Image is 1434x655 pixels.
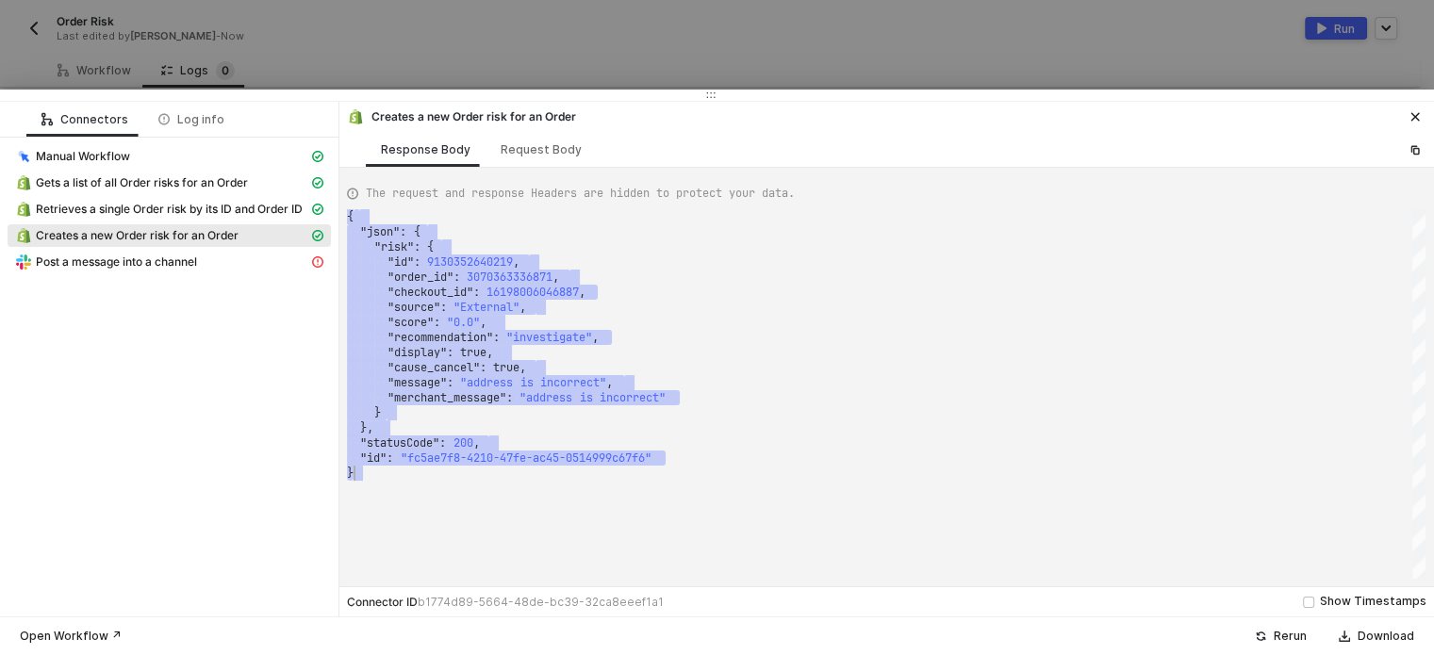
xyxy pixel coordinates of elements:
[1320,593,1426,611] div: Show Timestamps
[520,375,534,390] span: is
[354,466,354,467] textarea: Editor content;Press Alt+F1 for Accessibility Options.
[705,90,717,101] span: icon-drag-indicator
[374,300,387,315] span: ··
[460,345,493,360] span: true,
[387,360,480,375] span: "cause_cancel"
[552,270,559,285] span: ,
[8,172,331,194] span: Gets a list of all Order risks for an Order
[480,315,486,330] span: ,
[374,315,387,330] span: ··
[420,239,427,254] span: ·
[393,450,400,466] span: ·
[480,360,486,375] span: :
[600,390,666,405] span: incorrect"
[387,285,473,300] span: "checkout_id"
[440,300,447,315] span: :
[439,435,446,450] span: :
[360,390,373,405] span: ··
[347,390,360,405] span: ··
[347,108,576,125] div: Creates a new Order risk for an Order
[500,330,506,345] span: ·
[453,270,460,285] span: :
[360,315,373,330] span: ··
[473,435,480,450] span: ,
[312,230,323,241] span: icon-cards
[513,254,519,270] span: ,
[440,315,447,330] span: ·
[312,204,323,215] span: icon-cards
[534,375,540,390] span: ·
[16,149,31,164] img: integration-icon
[572,390,579,405] span: ·
[381,142,470,157] div: Response Body
[1274,629,1307,644] div: Rerun
[453,375,460,390] span: ·
[360,375,373,390] span: ··
[387,254,414,270] span: "id"
[360,405,373,420] span: ··
[374,360,387,375] span: ··
[347,466,354,481] span: }
[580,390,593,405] span: is
[414,254,420,270] span: :
[36,254,197,270] span: Post a message into a channel
[387,270,453,285] span: "order_id"
[366,185,795,202] span: The request and response Headers are hidden to protect your data.
[36,228,239,243] span: Creates a new Order risk for an Order
[460,375,513,390] span: "address
[8,145,331,168] span: Manual Workflow
[8,198,331,221] span: Retrieves a single Order risk by its ID and Order ID
[501,142,582,157] div: Request Body
[493,330,500,345] span: :
[434,315,440,330] span: :
[347,345,360,360] span: ··
[36,149,130,164] span: Manual Workflow
[36,202,303,217] span: Retrieves a single Order risk by its ID and Order ID
[414,239,420,254] span: :
[158,112,224,127] div: Log info
[16,175,31,190] img: integration-icon
[513,390,519,405] span: ·
[446,435,453,450] span: ·
[347,254,360,270] span: ··
[360,239,373,254] span: ··
[473,285,480,300] span: :
[41,114,53,125] span: icon-logic
[387,390,506,405] span: "merchant_message"
[387,375,447,390] span: "message"
[418,595,664,609] span: b1774d89-5664-48de-bc39-32ca8eeef1a1
[1358,629,1414,644] div: Download
[506,390,513,405] span: :
[374,330,387,345] span: ··
[519,390,572,405] span: "address
[420,254,427,270] span: ·
[312,151,323,162] span: icon-cards
[453,345,460,360] span: ·
[606,375,613,390] span: ,
[447,315,480,330] span: "0.0"
[360,224,400,239] span: "json"
[360,300,373,315] span: ··
[374,254,387,270] span: ··
[360,435,439,450] span: "statusCode"
[347,239,360,254] span: ··
[1327,625,1426,647] button: Download
[1409,144,1421,156] span: icon-copy-paste
[360,420,373,435] span: },
[486,360,493,375] span: ·
[347,315,360,330] span: ··
[374,345,387,360] span: ··
[347,405,360,420] span: ··
[348,109,363,124] img: integration-icon
[387,300,440,315] span: "source"
[1255,630,1266,642] span: icon-success-page
[16,254,31,270] img: integration-icon
[1339,630,1350,642] span: icon-download
[374,270,387,285] span: ··
[374,390,387,405] span: ··
[447,375,453,390] span: :
[16,202,31,217] img: integration-icon
[540,375,606,390] span: incorrect"
[347,375,360,390] span: ··
[593,390,600,405] span: ·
